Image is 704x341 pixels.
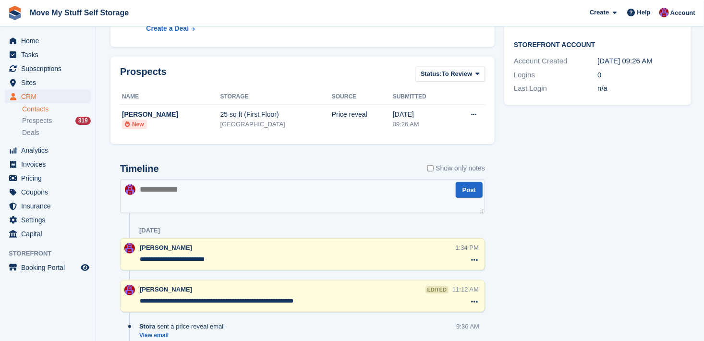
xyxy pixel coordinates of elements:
div: [DATE] 09:26 AM [597,56,681,67]
div: 09:26 AM [393,120,450,129]
a: Create a Deal [146,24,347,34]
th: Submitted [393,89,450,105]
div: Account Created [514,56,597,67]
div: Logins [514,70,597,81]
span: Capital [21,227,79,241]
div: 319 [75,117,91,125]
input: Show only notes [427,163,434,173]
button: Status: To Review [415,66,485,82]
span: Stora [139,322,155,331]
a: menu [5,171,91,185]
div: 1:34 PM [456,243,479,252]
a: View email [139,331,230,340]
button: Post [456,182,483,198]
span: Create [590,8,609,17]
span: Prospects [22,116,52,125]
th: Name [120,89,220,105]
span: Home [21,34,79,48]
div: edited [425,286,449,293]
a: Deals [22,128,91,138]
img: stora-icon-8386f47178a22dfd0bd8f6a31ec36ba5ce8667c1dd55bd0f319d3a0aa187defe.svg [8,6,22,20]
span: Insurance [21,199,79,213]
a: menu [5,261,91,274]
span: Pricing [21,171,79,185]
span: [PERSON_NAME] [140,244,192,251]
a: menu [5,90,91,103]
a: Prospects 319 [22,116,91,126]
div: [DATE] [393,110,450,120]
div: Last Login [514,83,597,94]
a: menu [5,227,91,241]
a: menu [5,213,91,227]
span: Coupons [21,185,79,199]
label: Show only notes [427,163,485,173]
div: 9:36 AM [456,322,479,331]
a: menu [5,62,91,75]
div: Price reveal [332,110,393,120]
span: [PERSON_NAME] [140,286,192,293]
a: Preview store [79,262,91,273]
img: Carrie Machin [125,184,135,195]
span: Sites [21,76,79,89]
span: Storefront [9,249,96,258]
a: menu [5,158,91,171]
a: Move My Stuff Self Storage [26,5,133,21]
span: To Review [442,69,472,79]
th: Storage [220,89,332,105]
span: Booking Portal [21,261,79,274]
div: 0 [597,70,681,81]
img: Carrie Machin [659,8,669,17]
span: CRM [21,90,79,103]
a: menu [5,144,91,157]
div: 25 sq ft (First Floor) [220,110,332,120]
span: Deals [22,128,39,137]
h2: Timeline [120,163,159,174]
span: Account [670,8,695,18]
div: n/a [597,83,681,94]
h2: Prospects [120,66,167,84]
span: Settings [21,213,79,227]
div: 11:12 AM [452,285,479,294]
div: [DATE] [139,227,160,234]
span: Subscriptions [21,62,79,75]
th: Source [332,89,393,105]
span: Tasks [21,48,79,61]
li: New [122,120,147,129]
img: Carrie Machin [124,243,135,254]
span: Help [637,8,651,17]
div: [GEOGRAPHIC_DATA] [220,120,332,129]
a: menu [5,34,91,48]
span: Analytics [21,144,79,157]
span: Invoices [21,158,79,171]
a: menu [5,48,91,61]
h2: Storefront Account [514,39,681,49]
a: menu [5,76,91,89]
a: Contacts [22,105,91,114]
div: sent a price reveal email [139,322,230,331]
img: Carrie Machin [124,285,135,295]
a: menu [5,199,91,213]
a: menu [5,185,91,199]
div: [PERSON_NAME] [122,110,220,120]
span: Status: [421,69,442,79]
div: Create a Deal [146,24,189,34]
